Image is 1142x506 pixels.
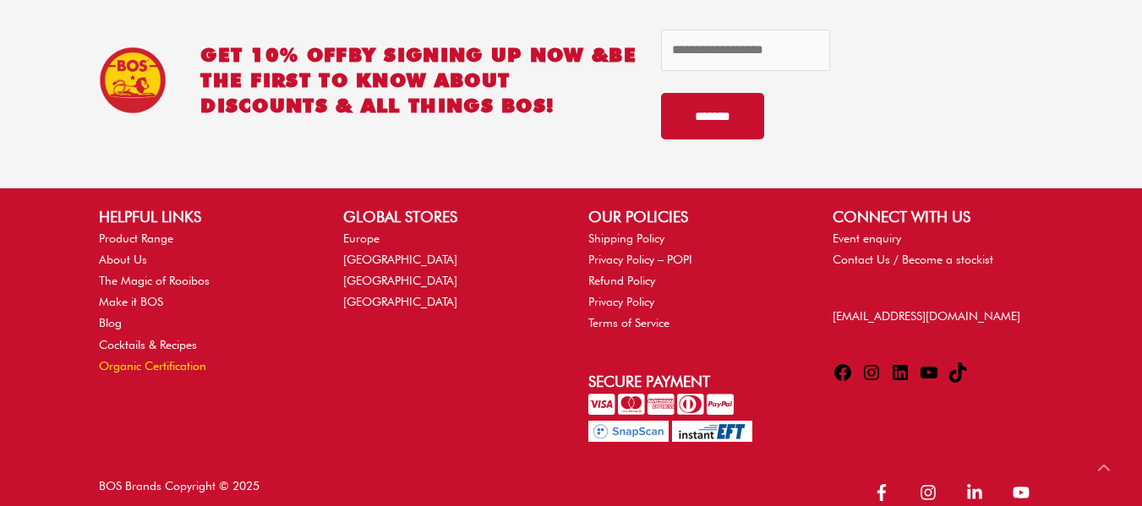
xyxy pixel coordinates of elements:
h2: Secure Payment [588,370,799,393]
a: Event enquiry [833,231,901,245]
a: Blog [99,316,122,329]
a: Contact Us / Become a stockist [833,253,993,266]
a: Product Range [99,231,173,245]
span: BY SIGNING UP NOW & [348,43,609,66]
a: The Magic of Rooibos [99,274,210,287]
a: Organic Certification [99,359,206,373]
h2: OUR POLICIES [588,205,799,228]
h2: GLOBAL STORES [343,205,554,228]
nav: HELPFUL LINKS [99,228,309,377]
a: [GEOGRAPHIC_DATA] [343,274,457,287]
a: Privacy Policy [588,295,654,308]
nav: GLOBAL STORES [343,228,554,313]
img: BOS Ice Tea [99,46,167,114]
nav: OUR POLICIES [588,228,799,335]
img: Pay with SnapScan [588,421,669,442]
a: Terms of Service [588,316,669,329]
a: Cocktails & Recipes [99,338,197,351]
h2: HELPFUL LINKS [99,205,309,228]
a: About Us [99,253,147,266]
nav: CONNECT WITH US [833,228,1043,270]
a: Europe [343,231,380,245]
a: Refund Policy [588,274,655,287]
a: [EMAIL_ADDRESS][DOMAIN_NAME] [833,309,1020,323]
a: Shipping Policy [588,231,664,245]
a: Make it BOS [99,295,163,308]
a: Privacy Policy – POPI [588,253,692,266]
img: Pay with InstantEFT [672,421,752,442]
h2: GET 10% OFF be the first to know about discounts & all things BOS! [200,42,637,118]
h2: CONNECT WITH US [833,205,1043,228]
a: [GEOGRAPHIC_DATA] [343,253,457,266]
a: [GEOGRAPHIC_DATA] [343,295,457,308]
